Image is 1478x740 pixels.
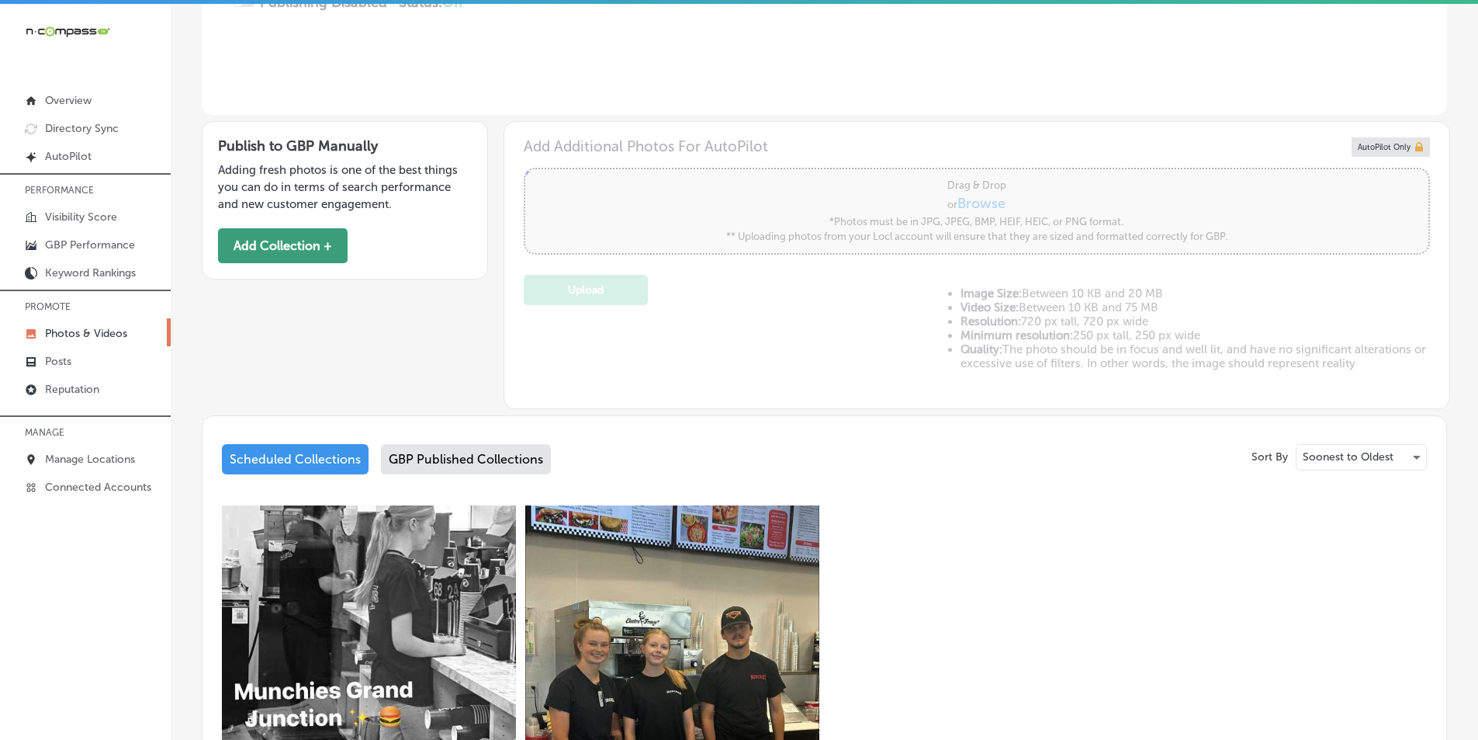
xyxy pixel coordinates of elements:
[381,444,551,474] div: GBP Published Collections
[45,94,92,107] p: Overview
[45,327,127,340] p: Photos & Videos
[45,383,99,396] p: Reputation
[45,266,136,280] p: Keyword Rankings
[45,210,117,224] p: Visibility Score
[1251,450,1288,464] p: Sort By
[25,24,110,39] img: 660ab0bf-5cc7-4cb8-ba1c-48b5ae0f18e60NCTV_CLogo_TV_Black_-500x88.png
[45,453,135,466] p: Manage Locations
[45,150,92,163] p: AutoPilot
[1303,450,1393,464] p: Soonest to Oldest
[218,137,472,155] h3: Publish to GBP Manually
[45,122,119,135] p: Directory Sync
[45,481,151,494] p: Connected Accounts
[218,162,472,213] p: Adding fresh photos is one of the best things you can do in terms of search performance and new c...
[45,238,135,252] p: GBP Performance
[218,228,348,263] button: Add Collection +
[222,444,369,474] div: Scheduled Collections
[1296,445,1426,470] div: Soonest to Oldest
[45,355,71,368] p: Posts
